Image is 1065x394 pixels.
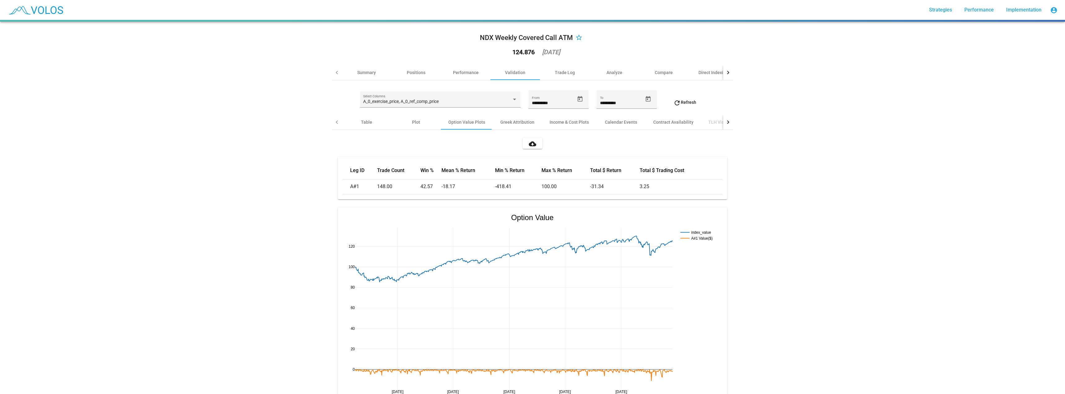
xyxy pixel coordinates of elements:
[343,162,377,179] th: Leg ID
[590,179,640,194] td: -31.34
[655,69,673,76] div: Compare
[480,33,573,43] div: NDX Weekly Covered Call ATM
[343,179,377,194] td: A#1
[668,97,701,108] button: Refresh
[640,162,722,179] th: Total $ Trading Cost
[5,2,66,18] img: blue_transparent.png
[420,179,441,194] td: 42.57
[959,4,999,15] a: Performance
[698,69,728,76] div: Direct Indexing
[512,49,535,55] div: 124.876
[529,140,536,148] mat-icon: cloud_download
[590,162,640,179] th: Total $ Return
[541,179,590,194] td: 100.00
[1006,7,1041,13] span: Implementation
[605,119,637,125] div: Calendar Events
[575,94,585,104] button: Open calendar
[441,162,495,179] th: Mean % Return
[555,69,575,76] div: Trade Log
[924,4,957,15] a: Strategies
[542,49,560,55] div: [DATE]
[708,119,746,125] div: TLH Visualizations
[505,69,525,76] div: Validation
[550,119,589,125] div: Income & Cost Plots
[420,162,441,179] th: Win %
[653,119,693,125] div: Contract Availability
[673,99,681,107] mat-icon: refresh
[453,69,479,76] div: Performance
[412,119,420,125] div: Plot
[606,69,622,76] div: Analyze
[541,162,590,179] th: Max % Return
[495,162,542,179] th: Min % Return
[357,69,376,76] div: Summary
[377,179,420,194] td: 148.00
[361,119,372,125] div: Table
[495,179,542,194] td: -418.41
[407,69,425,76] div: Positions
[643,94,654,104] button: Open calendar
[500,119,534,125] div: Greek Attribution
[377,162,420,179] th: Trade Count
[575,34,583,42] mat-icon: star_border
[1050,7,1058,14] mat-icon: account_circle
[441,179,495,194] td: -18.17
[964,7,994,13] span: Performance
[1001,4,1046,15] a: Implementation
[929,7,952,13] span: Strategies
[448,119,485,125] div: Option Value Plots
[673,100,696,105] span: Refresh
[363,99,439,104] span: A_0_exercise_price, A_0_ref_comp_price
[640,179,722,194] td: 3.25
